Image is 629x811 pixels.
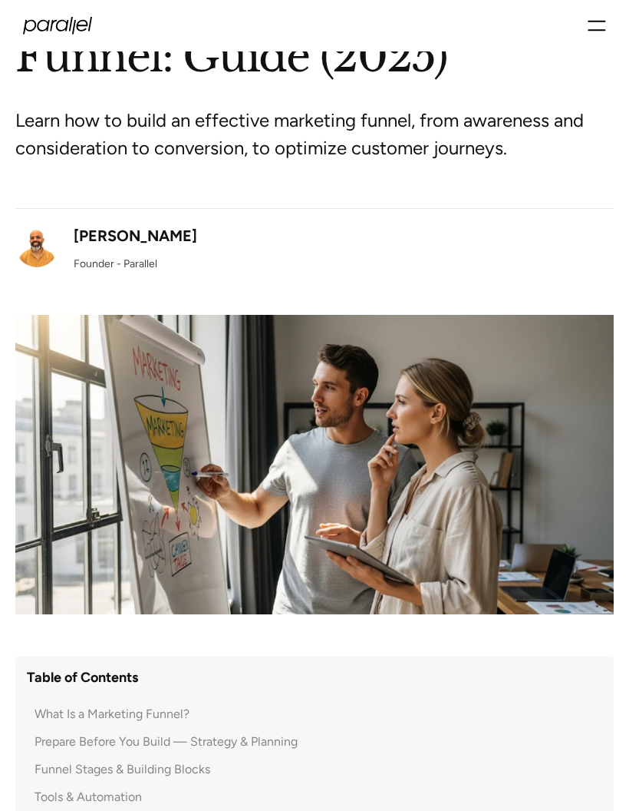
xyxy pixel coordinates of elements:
[15,225,197,273] a: [PERSON_NAME]Founder - Parallel
[23,17,92,35] a: home
[27,669,138,687] h4: Table of Contents
[27,761,298,780] a: Funnel Stages & Building Blocks
[35,706,189,724] div: What Is a Marketing Funnel?
[74,225,197,248] div: [PERSON_NAME]
[27,789,298,807] a: Tools & Automation
[15,225,58,268] img: Robin Dhanwani
[35,761,210,780] div: Funnel Stages & Building Blocks
[35,733,298,752] div: Prepare Before You Build — Strategy & Planning
[15,108,591,163] p: Learn how to build an effective marketing funnel, from awareness and consideration to conversion,...
[15,316,614,615] img: How to Build a Marketing Funnel: Guide (2025)
[35,789,142,807] div: Tools & Automation
[74,257,157,273] div: Founder - Parallel
[27,733,298,752] a: Prepare Before You Build — Strategy & Planning
[27,706,298,724] a: What Is a Marketing Funnel?
[588,12,606,39] div: menu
